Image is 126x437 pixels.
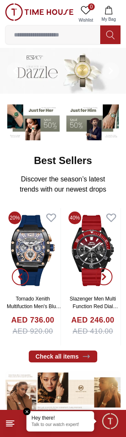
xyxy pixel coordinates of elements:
span: 0 [88,3,95,10]
div: Hey there! [32,415,89,421]
a: Check all items [29,351,97,362]
span: Wishlist [75,17,96,23]
img: ... [5,371,121,415]
em: Close tooltip [23,408,31,415]
img: Slazenger Men Multi Function Red Dial Watch -SL.9.2274.2.07 [65,208,121,293]
button: My Bag [96,3,121,25]
p: Discover the season’s latest trends with our newest drops [12,174,114,195]
span: AED 410.00 [73,326,113,337]
p: Talk to our watch expert! [32,422,89,428]
img: Women's Watches Banner [5,102,60,140]
img: Men's Watches Banner [66,102,121,140]
div: Chat Widget [101,412,120,431]
img: ... [5,3,74,21]
h4: AED 246.00 [71,315,114,326]
span: My Bag [98,16,119,22]
span: 40% [68,212,81,224]
a: 0Wishlist [75,3,96,25]
h2: Best Sellers [34,154,92,167]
